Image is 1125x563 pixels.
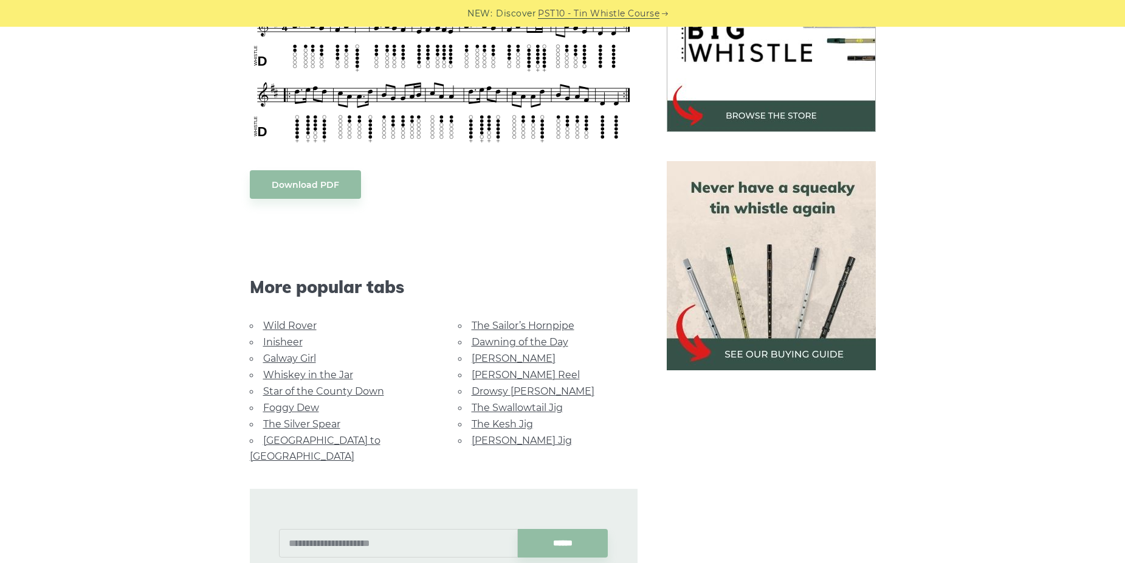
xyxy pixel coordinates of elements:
[263,320,317,331] a: Wild Rover
[263,336,303,348] a: Inisheer
[250,435,380,462] a: [GEOGRAPHIC_DATA] to [GEOGRAPHIC_DATA]
[472,369,580,381] a: [PERSON_NAME] Reel
[472,320,574,331] a: The Sailor’s Hornpipe
[472,385,594,397] a: Drowsy [PERSON_NAME]
[263,385,384,397] a: Star of the County Down
[263,353,316,364] a: Galway Girl
[472,353,556,364] a: [PERSON_NAME]
[250,277,638,297] span: More popular tabs
[263,402,319,413] a: Foggy Dew
[263,418,340,430] a: The Silver Spear
[472,435,572,446] a: [PERSON_NAME] Jig
[263,369,353,381] a: Whiskey in the Jar
[472,402,563,413] a: The Swallowtail Jig
[467,7,492,21] span: NEW:
[472,418,533,430] a: The Kesh Jig
[538,7,659,21] a: PST10 - Tin Whistle Course
[496,7,536,21] span: Discover
[667,161,876,370] img: tin whistle buying guide
[250,170,361,199] a: Download PDF
[472,336,568,348] a: Dawning of the Day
